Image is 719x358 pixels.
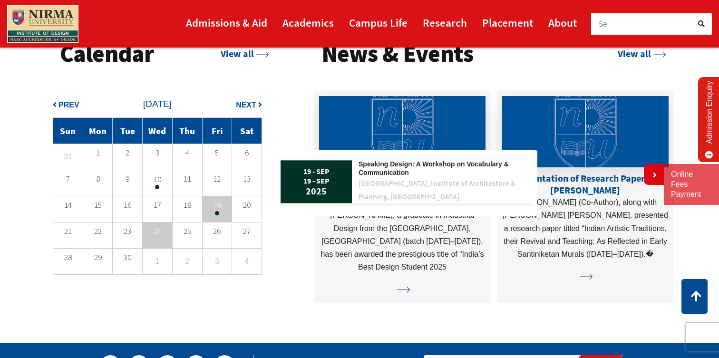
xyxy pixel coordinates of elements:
td: 1 [143,248,173,274]
p: 25 [173,228,202,235]
a: Academics [282,12,334,33]
p: 1 [83,149,113,156]
a: Presentation of Research Paper by [PERSON_NAME] [514,172,657,196]
p: 2 [113,149,142,156]
a: Online Fees Payment [671,170,712,199]
p: 24 [143,225,172,238]
p: 28 [53,254,83,261]
td: 4 [232,248,262,274]
p: 13 [232,175,262,183]
a: About [548,12,577,33]
td: Fri [202,117,232,144]
p: 19 [203,202,232,209]
span: 2025 [281,185,352,197]
p: 7 [53,175,83,183]
td: Thu [172,117,202,144]
p: 14 [53,202,83,209]
p: 21 [53,228,83,235]
a: Admissions & Aid [186,12,267,33]
p: 18 [173,202,202,209]
p: 6 [232,149,262,156]
p: 20 [232,202,262,209]
a: Campus Life [349,12,408,33]
p: 10 [143,176,172,183]
p: 11 [173,175,202,183]
span: Se [599,19,608,29]
td: Wed [143,117,173,144]
h3: Calendar [60,39,154,69]
h3: Speaking Design: A Workshop on Vocabulary & Communication [359,160,526,177]
p: 8 [83,175,113,183]
span: 19 - Sep [281,176,352,185]
a: View all [618,48,666,59]
a: Research [423,12,467,33]
h3: News & Events [321,39,473,69]
a: Placement [482,12,533,33]
td: Sun [53,117,83,144]
p: 30 [113,254,142,261]
td: 31 [53,144,83,170]
button: Prev [53,98,79,111]
span: Next [236,101,256,109]
img: main_logo [7,5,78,43]
a: View all [221,48,269,59]
p: 15 [83,202,113,209]
p: 17 [143,202,172,209]
img: Presentation of Research Paper by Prof. Pradipta Biswas [502,96,669,167]
p: [PERSON_NAME] (Co-Author), along with [PERSON_NAME] [PERSON_NAME], presented a research paper tit... [502,196,669,261]
img: Sakshi Kadu Honoured as India’s Best Design Student 2025 [319,96,486,167]
td: Mon [83,117,113,144]
p: 9 [113,175,142,183]
p: 3 [143,149,172,156]
p: 23 [113,228,142,235]
p: 26 [203,228,232,235]
span: [GEOGRAPHIC_DATA], Institute of Architecture & Planning, [GEOGRAPHIC_DATA] [359,179,515,201]
td: 3 [202,248,232,274]
a: 19 - Sep19 - Sep2025 Speaking Design: A Workshop on Vocabulary & Communication [GEOGRAPHIC_DATA],... [281,159,533,203]
p: 22 [83,228,113,235]
p: 27 [232,228,262,235]
td: 2 [172,248,202,274]
span: Prev [58,101,79,109]
p: 4 [173,149,202,156]
p: We are proud to share that [PERSON_NAME] [PERSON_NAME], a graduate in Industrial Design from the ... [319,196,486,273]
td: Tue [113,117,143,144]
p: 29 [83,254,113,261]
p: 12 [203,175,232,183]
td: [DATE] [53,91,262,117]
td: Sat [232,117,262,144]
p: 16 [113,202,142,209]
p: 5 [203,149,232,156]
span: 19 - Sep [281,166,352,176]
button: Next [236,98,262,111]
